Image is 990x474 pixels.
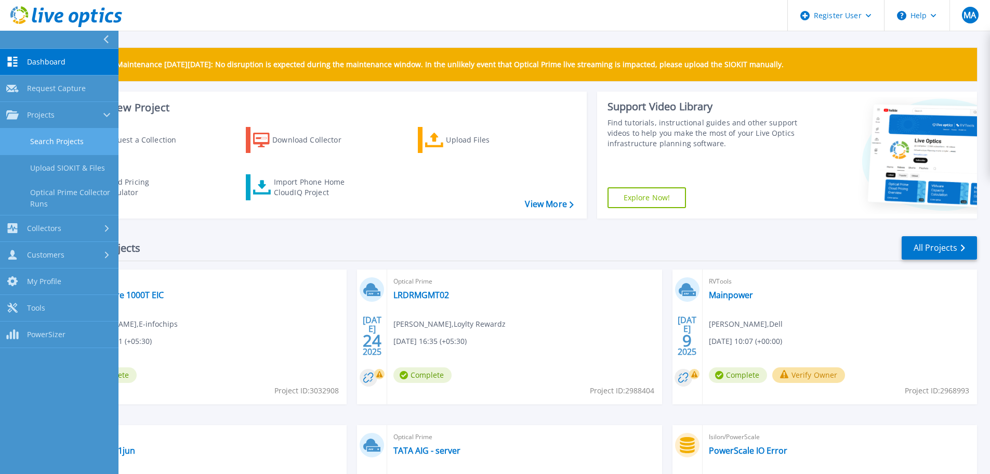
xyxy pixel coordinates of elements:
a: PowerScale IO Error [709,445,787,456]
a: Mainpower [709,290,753,300]
span: Complete [709,367,767,383]
span: Project ID: 3032908 [274,385,339,396]
span: Projects [27,110,55,120]
span: Request Capture [27,84,86,93]
span: Isilon/PowerScale [709,431,971,443]
a: TATA AIG - server [393,445,460,456]
span: Optical Prime [393,276,655,287]
a: View More [525,199,573,209]
span: [DATE] 10:07 (+00:00) [709,336,782,347]
a: Request a Collection [74,127,190,153]
span: 9 [682,336,692,345]
span: RVTools [709,276,971,287]
span: Complete [393,367,452,383]
span: Project ID: 2968993 [905,385,969,396]
span: Optical Prime [393,431,655,443]
div: Support Video Library [608,100,801,113]
a: Cloud Pricing Calculator [74,174,190,200]
span: [DATE] 16:35 (+05:30) [393,336,467,347]
span: [PERSON_NAME] , Loylty Rewardz [393,318,506,330]
a: All Projects [902,236,977,260]
span: MA [963,11,976,19]
div: [DATE] 2025 [362,317,382,355]
a: Upload Files [418,127,534,153]
button: Verify Owner [772,367,846,383]
span: [PERSON_NAME] , Dell [709,318,783,330]
div: Find tutorials, instructional guides and other support videos to help you make the most of your L... [608,118,801,149]
a: powerstore 1000T EIC [78,290,164,300]
span: Tools [27,303,45,313]
a: Download Collector [246,127,362,153]
span: Dashboard [27,57,65,67]
span: 24 [363,336,381,345]
div: Download Collector [272,130,355,150]
span: [PERSON_NAME] , E-infochips [78,318,178,330]
h3: Start a New Project [74,102,573,113]
div: Request a Collection [103,130,187,150]
span: Collectors [27,224,61,233]
div: [DATE] 2025 [677,317,697,355]
div: Upload Files [446,130,529,150]
a: Explore Now! [608,187,687,208]
span: Customers [27,250,64,260]
a: LRDRMGMT02 [393,290,449,300]
div: Import Phone Home CloudIQ Project [274,177,355,198]
div: Cloud Pricing Calculator [102,177,185,198]
p: Scheduled Maintenance [DATE][DATE]: No disruption is expected during the maintenance window. In t... [77,60,784,69]
span: Project ID: 2988404 [590,385,654,396]
span: My Profile [27,277,61,286]
span: Optical Prime [78,431,340,443]
span: PowerStore [78,276,340,287]
span: PowerSizer [27,330,65,339]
